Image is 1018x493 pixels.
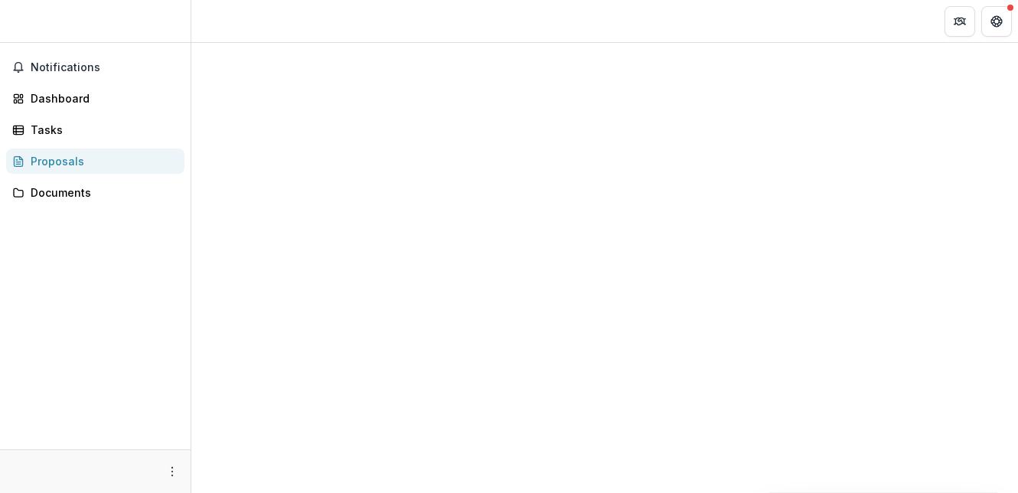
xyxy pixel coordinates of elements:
[31,122,172,138] div: Tasks
[6,86,184,111] a: Dashboard
[31,90,172,106] div: Dashboard
[6,149,184,174] a: Proposals
[945,6,975,37] button: Partners
[6,55,184,80] button: Notifications
[6,180,184,205] a: Documents
[31,61,178,74] span: Notifications
[163,462,181,481] button: More
[981,6,1012,37] button: Get Help
[31,153,172,169] div: Proposals
[6,117,184,142] a: Tasks
[31,184,172,201] div: Documents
